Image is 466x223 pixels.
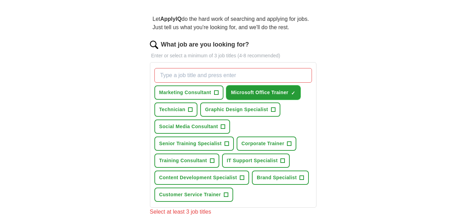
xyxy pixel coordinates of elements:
[227,157,278,164] span: IT Support Specialist
[159,157,207,164] span: Training Consultant
[159,106,186,113] span: Technician
[150,52,316,59] p: Enter or select a minimum of 3 job titles (4-8 recommended)
[150,12,316,34] p: Let do the hard work of searching and applying for jobs. Just tell us what you're looking for, an...
[161,40,249,49] label: What job are you looking for?
[222,154,290,168] button: IT Support Specialist
[252,171,309,185] button: Brand Specialist
[200,102,280,117] button: Graphic Design Specialist
[242,140,284,147] span: Corporate Trainer
[154,119,230,134] button: Social Media Consultant
[159,123,218,130] span: Social Media Consultant
[231,89,289,96] span: Microsoft Office Trainer
[154,154,219,168] button: Training Consultant
[159,174,237,181] span: Content Development Specialist
[154,171,249,185] button: Content Development Specialist
[159,191,221,198] span: Customer Service Trainer
[160,16,181,22] strong: ApplyIQ
[150,41,158,49] img: search.png
[154,137,234,151] button: Senior Training Specialist
[257,174,297,181] span: Brand Specialist
[154,102,198,117] button: Technician
[205,106,268,113] span: Graphic Design Specialist
[226,85,301,100] button: Microsoft Office Trainer✓
[154,188,233,202] button: Customer Service Trainer
[154,85,223,100] button: Marketing Consultant
[154,68,312,83] input: Type a job title and press enter
[150,208,316,216] div: Select at least 3 job titles
[159,89,211,96] span: Marketing Consultant
[159,140,222,147] span: Senior Training Specialist
[237,137,296,151] button: Corporate Trainer
[291,90,295,96] span: ✓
